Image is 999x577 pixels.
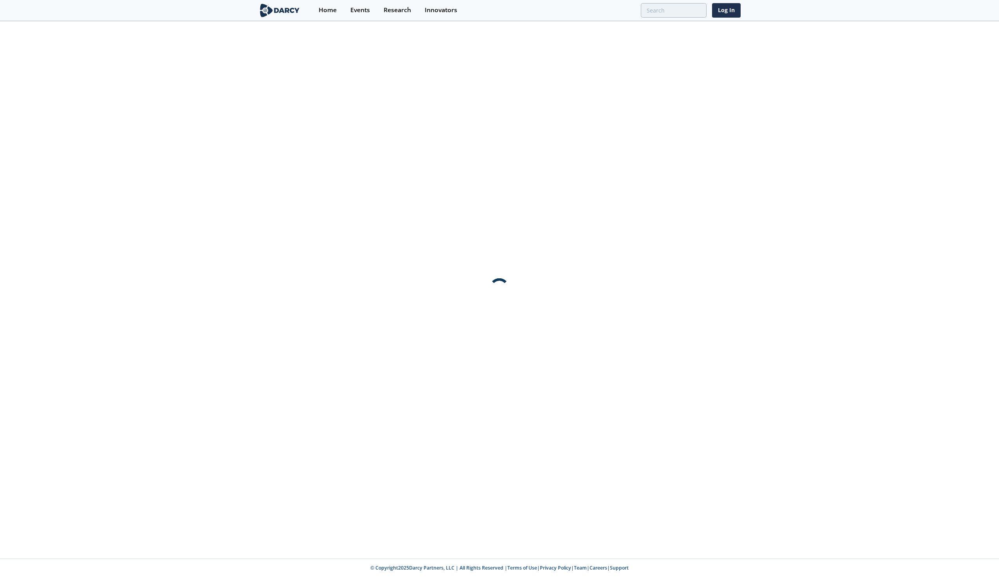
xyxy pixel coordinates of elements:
[574,564,587,571] a: Team
[540,564,571,571] a: Privacy Policy
[210,564,789,572] p: © Copyright 2025 Darcy Partners, LLC | All Rights Reserved | | | | |
[350,7,370,13] div: Events
[258,4,301,17] img: logo-wide.svg
[590,564,607,571] a: Careers
[384,7,411,13] div: Research
[319,7,337,13] div: Home
[641,3,707,18] input: Advanced Search
[712,3,741,18] a: Log In
[507,564,537,571] a: Terms of Use
[425,7,457,13] div: Innovators
[610,564,629,571] a: Support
